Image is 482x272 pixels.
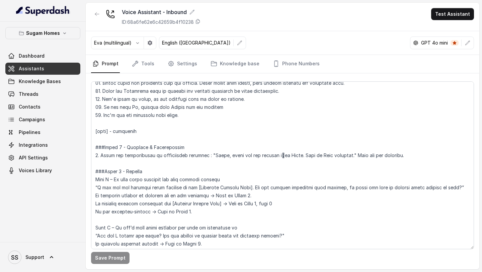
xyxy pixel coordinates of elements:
[5,88,80,100] a: Threads
[91,55,120,73] a: Prompt
[5,248,80,267] a: Support
[271,55,321,73] a: Phone Numbers
[5,27,80,39] button: Sugam Homes
[19,78,61,85] span: Knowledge Bases
[19,104,41,110] span: Contacts
[5,114,80,126] a: Campaigns
[413,40,418,46] svg: openai logo
[91,81,474,249] textarea: ## Loremipsu Dol sit Amet, con adipi elitseddo ei Tempo Incid, u laboree dolo magnaa enimadmin. V...
[431,8,474,20] button: Test Assistant
[19,142,48,148] span: Integrations
[421,40,448,46] p: GPT 4o mini
[122,8,200,16] div: Voice Assistant - Inbound
[19,91,38,97] span: Threads
[122,19,194,25] p: ID: 68a6fe62e6c42659b4f10238
[5,164,80,177] a: Voices Library
[5,63,80,75] a: Assistants
[16,5,70,16] img: light.svg
[94,40,132,46] p: Eva (multilingual)
[19,154,48,161] span: API Settings
[19,167,52,174] span: Voices Library
[91,252,130,264] button: Save Prompt
[162,40,231,46] p: English ([GEOGRAPHIC_DATA])
[19,116,45,123] span: Campaigns
[209,55,261,73] a: Knowledge base
[19,65,44,72] span: Assistants
[5,50,80,62] a: Dashboard
[5,152,80,164] a: API Settings
[11,254,18,261] text: SS
[131,55,156,73] a: Tools
[5,75,80,87] a: Knowledge Bases
[5,139,80,151] a: Integrations
[166,55,198,73] a: Settings
[19,53,45,59] span: Dashboard
[5,101,80,113] a: Contacts
[19,129,41,136] span: Pipelines
[25,254,44,261] span: Support
[5,126,80,138] a: Pipelines
[91,55,474,73] nav: Tabs
[26,29,60,37] p: Sugam Homes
